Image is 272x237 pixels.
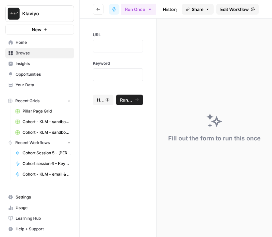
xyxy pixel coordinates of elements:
[16,205,71,211] span: Usage
[16,50,71,56] span: Browse
[15,98,39,104] span: Recent Grids
[216,4,259,15] a: Edit Workflow
[5,69,74,80] a: Opportunities
[93,32,143,38] label: URL
[15,140,50,146] span: Recent Workflows
[5,5,74,22] button: Workspace: Klaviyo
[93,95,113,105] button: History
[97,97,103,103] span: History
[5,58,74,69] a: Insights
[192,6,204,13] span: Share
[16,226,71,232] span: Help + Support
[12,127,74,138] a: Cohort - KLM - sandbox Grid (1)
[109,4,115,15] a: Cohort - KLM - sandbox
[5,96,74,106] button: Recent Grids
[23,150,71,156] span: Cohort Session 5 - [PERSON_NAME] subject lines/CTAs
[12,117,74,127] a: Cohort - KLM - sandbox Grid
[93,60,143,66] label: Keyword
[16,194,71,200] span: Settings
[16,39,71,45] span: Home
[23,108,71,114] span: Pillar Page Grid
[5,192,74,202] a: Settings
[23,171,71,177] span: Cohort - KLM - email & LP copy
[220,6,249,13] span: Edit Workflow
[5,224,74,234] button: Help + Support
[8,8,20,20] img: Klaviyo Logo
[5,25,74,35] button: New
[5,213,74,224] a: Learning Hub
[121,4,156,15] button: Run Once
[5,48,74,58] a: Browse
[120,97,133,103] span: Run Workflow
[32,26,41,33] span: New
[23,119,71,125] span: Cohort - KLM - sandbox Grid
[168,134,261,143] div: Fill out the form to run this once
[23,161,71,167] span: Cohort session 6 - Keyword Research (KLM)
[16,215,71,221] span: Learning Hub
[5,80,74,90] a: Your Data
[22,10,62,17] span: Klaviyo
[5,37,74,48] a: Home
[182,4,214,15] button: Share
[12,169,74,180] a: Cohort - KLM - email & LP copy
[16,82,71,88] span: Your Data
[16,61,71,67] span: Insights
[12,106,74,117] a: Pillar Page Grid
[12,148,74,158] a: Cohort Session 5 - [PERSON_NAME] subject lines/CTAs
[5,138,74,148] button: Recent Workflows
[159,4,182,15] a: History
[5,202,74,213] a: Usage
[116,95,143,105] button: Run Workflow
[12,158,74,169] a: Cohort session 6 - Keyword Research (KLM)
[16,71,71,77] span: Opportunities
[23,129,71,135] span: Cohort - KLM - sandbox Grid (1)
